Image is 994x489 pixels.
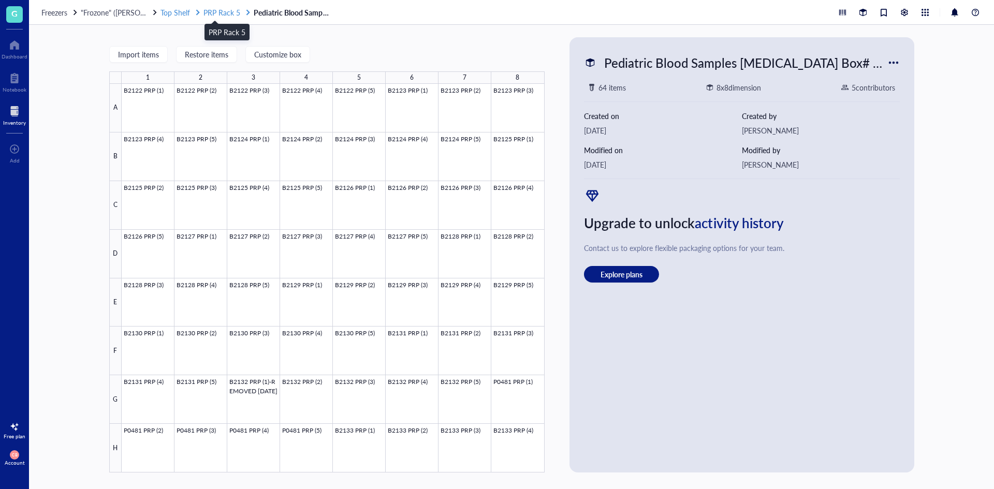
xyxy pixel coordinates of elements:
[717,82,761,93] div: 8 x 8 dimension
[584,242,900,254] div: Contact us to explore flexible packaging options for your team.
[109,278,122,327] div: E
[185,50,228,58] span: Restore items
[160,7,190,18] span: Top Shelf
[584,212,900,234] div: Upgrade to unlock
[584,125,742,136] div: [DATE]
[252,71,255,84] div: 3
[245,46,310,63] button: Customize box
[109,327,122,375] div: F
[2,37,27,60] a: Dashboard
[146,71,150,84] div: 1
[598,82,626,93] div: 64 items
[109,375,122,424] div: G
[109,424,122,472] div: H
[12,452,17,457] span: CB
[10,157,20,164] div: Add
[209,26,245,38] div: PRP Rack 5
[357,71,361,84] div: 5
[254,50,301,58] span: Customize box
[81,8,158,17] a: "Frozone" ([PERSON_NAME]/[PERSON_NAME])
[109,132,122,181] div: B
[109,230,122,278] div: D
[584,266,659,283] button: Explore plans
[463,71,466,84] div: 7
[600,52,887,73] div: Pediatric Blood Samples [MEDICAL_DATA] Box# 118
[601,270,642,279] span: Explore plans
[742,125,900,136] div: [PERSON_NAME]
[410,71,414,84] div: 6
[2,53,27,60] div: Dashboard
[3,86,26,93] div: Notebook
[203,7,240,18] span: PRP Rack 5
[4,433,25,439] div: Free plan
[109,46,168,63] button: Import items
[254,8,331,17] a: Pediatric Blood Samples [MEDICAL_DATA] Box# 118
[176,46,237,63] button: Restore items
[742,159,900,170] div: [PERSON_NAME]
[11,7,18,20] span: G
[584,110,742,122] div: Created on
[852,82,895,93] div: 5 contributor s
[81,7,235,18] span: "Frozone" ([PERSON_NAME]/[PERSON_NAME])
[742,144,900,156] div: Modified by
[109,84,122,132] div: A
[3,103,26,126] a: Inventory
[41,7,67,18] span: Freezers
[199,71,202,84] div: 2
[3,70,26,93] a: Notebook
[109,181,122,230] div: C
[41,8,79,17] a: Freezers
[695,213,784,232] span: activity history
[118,50,159,58] span: Import items
[584,159,742,170] div: [DATE]
[3,120,26,126] div: Inventory
[584,144,742,156] div: Modified on
[742,110,900,122] div: Created by
[5,460,25,466] div: Account
[304,71,308,84] div: 4
[516,71,519,84] div: 8
[160,8,252,17] a: Top ShelfPRP Rack 5
[584,266,900,283] a: Explore plans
